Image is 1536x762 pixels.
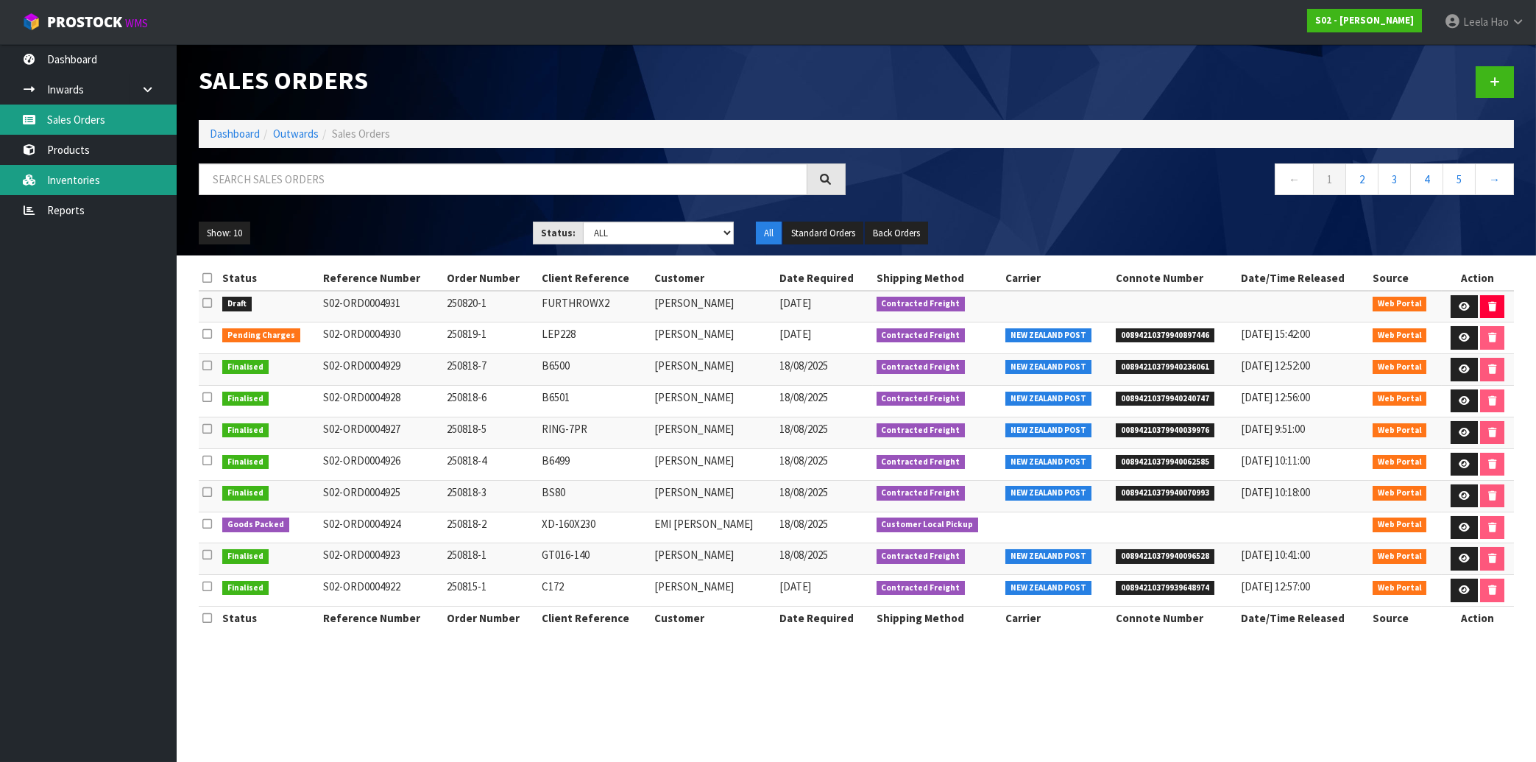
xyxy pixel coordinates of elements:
td: [PERSON_NAME] [651,385,776,417]
span: 00894210379940062585 [1116,455,1214,470]
th: Date/Time Released [1237,267,1369,290]
td: 250818-6 [443,385,538,417]
span: [DATE] 12:56:00 [1241,390,1310,404]
th: Source [1369,267,1442,290]
th: Carrier [1002,267,1112,290]
th: Customer [651,267,776,290]
span: NEW ZEALAND POST [1005,455,1091,470]
td: 250818-7 [443,354,538,386]
span: 00894210379940236061 [1116,360,1214,375]
span: [DATE] 10:18:00 [1241,485,1310,499]
span: [DATE] 9:51:00 [1241,422,1305,436]
th: Reference Number [319,267,443,290]
td: 250815-1 [443,575,538,607]
span: 00894210379940897446 [1116,328,1214,343]
strong: S02 - [PERSON_NAME] [1315,14,1414,27]
td: 250820-1 [443,291,538,322]
span: Contracted Freight [877,423,966,438]
td: S02-ORD0004928 [319,385,443,417]
button: All [756,222,782,245]
a: Outwards [273,127,319,141]
span: ProStock [47,13,122,32]
span: Web Portal [1373,581,1427,596]
span: Web Portal [1373,486,1427,501]
span: Contracted Freight [877,392,966,406]
span: 18/08/2025 [779,485,828,499]
span: Web Portal [1373,297,1427,311]
span: [DATE] [779,579,811,593]
td: [PERSON_NAME] [651,354,776,386]
span: Web Portal [1373,360,1427,375]
td: S02-ORD0004922 [319,575,443,607]
td: [PERSON_NAME] [651,448,776,480]
th: Source [1369,606,1442,629]
th: Client Reference [538,267,651,290]
span: Web Portal [1373,392,1427,406]
input: Search sales orders [199,163,807,195]
td: 250818-2 [443,512,538,543]
td: LEP228 [538,322,651,354]
span: Hao [1490,15,1509,29]
span: 18/08/2025 [779,390,828,404]
span: 00894210379940070993 [1116,486,1214,501]
span: Finalised [222,486,269,501]
th: Action [1442,267,1514,290]
th: Date Required [776,267,872,290]
td: RING-7PR [538,417,651,448]
td: FURTHROWX2 [538,291,651,322]
span: [DATE] 12:52:00 [1241,359,1310,373]
span: Contracted Freight [877,360,966,375]
span: Pending Charges [222,328,300,343]
span: Finalised [222,423,269,438]
span: Web Portal [1373,518,1427,532]
td: S02-ORD0004931 [319,291,443,322]
button: Standard Orders [783,222,863,245]
span: Web Portal [1373,423,1427,438]
a: 5 [1443,163,1476,195]
td: [PERSON_NAME] [651,575,776,607]
th: Carrier [1002,606,1112,629]
th: Shipping Method [873,267,1002,290]
td: B6500 [538,354,651,386]
span: NEW ZEALAND POST [1005,392,1091,406]
span: Web Portal [1373,455,1427,470]
td: EMI [PERSON_NAME] [651,512,776,543]
td: [PERSON_NAME] [651,543,776,575]
span: Finalised [222,455,269,470]
a: Dashboard [210,127,260,141]
a: 4 [1410,163,1443,195]
td: S02-ORD0004925 [319,480,443,512]
span: [DATE] 15:42:00 [1241,327,1310,341]
span: 18/08/2025 [779,359,828,373]
span: NEW ZEALAND POST [1005,581,1091,596]
span: 18/08/2025 [779,422,828,436]
th: Reference Number [319,606,443,629]
span: 00894210379940039976 [1116,423,1214,438]
span: Draft [222,297,252,311]
span: Finalised [222,581,269,596]
th: Order Number [443,606,538,629]
a: 1 [1313,163,1346,195]
td: BS80 [538,480,651,512]
span: 18/08/2025 [779,517,828,531]
a: ← [1275,163,1314,195]
td: GT016-140 [538,543,651,575]
span: 00894210379940096528 [1116,549,1214,564]
th: Order Number [443,267,538,290]
td: S02-ORD0004923 [319,543,443,575]
span: Leela [1463,15,1488,29]
strong: Status: [541,227,576,239]
span: 18/08/2025 [779,454,828,468]
span: Contracted Freight [877,297,966,311]
span: Web Portal [1373,549,1427,564]
th: Client Reference [538,606,651,629]
th: Status [219,267,319,290]
span: Contracted Freight [877,549,966,564]
th: Connote Number [1112,606,1237,629]
th: Action [1442,606,1514,629]
span: [DATE] 10:41:00 [1241,548,1310,562]
h1: Sales Orders [199,66,846,94]
span: Goods Packed [222,518,289,532]
span: [DATE] 10:11:00 [1241,454,1310,468]
span: Contracted Freight [877,486,966,501]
